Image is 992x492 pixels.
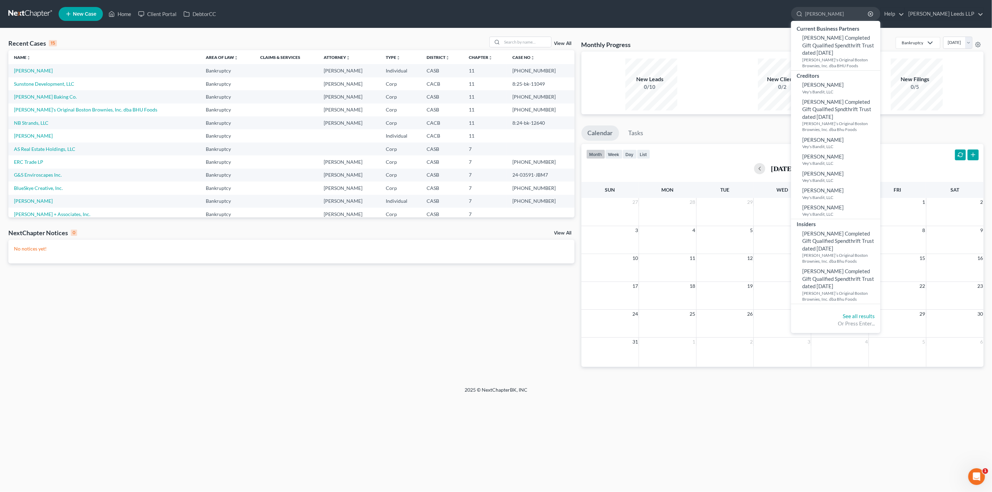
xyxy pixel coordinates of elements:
a: AS Real Estate Holdings, LLC [14,146,75,152]
td: CACB [421,77,464,90]
td: CASB [421,143,464,155]
span: 28 [689,198,696,206]
span: 6 [979,338,984,346]
a: [PERSON_NAME]Vey's Bandit, LLC [791,79,880,97]
a: Calendar [581,125,619,141]
td: [PHONE_NUMBER] [507,182,574,194]
td: CASB [421,155,464,168]
span: 17 [632,282,639,290]
td: [PERSON_NAME] [318,103,380,116]
a: [PERSON_NAME] + Associates, Inc. [14,211,90,217]
td: Bankruptcy [200,155,254,168]
a: Area of Lawunfold_more [206,55,238,60]
span: 16 [977,254,984,262]
td: [PHONE_NUMBER] [507,64,574,77]
td: 24-03591-JBM7 [507,169,574,182]
a: [PERSON_NAME]Vey's Bandit, LLC [791,202,880,219]
small: [PERSON_NAME]’s Original Boston Brownies, Inc. dba Bhu Foods [802,252,879,264]
td: Corp [380,155,421,168]
button: week [605,149,623,159]
td: CASB [421,169,464,182]
td: CASB [421,64,464,77]
span: 27 [632,198,639,206]
span: 1 [983,468,988,474]
th: Claims & Services [255,50,318,64]
span: Sat [950,187,959,193]
iframe: Intercom live chat [968,468,985,485]
span: [PERSON_NAME] [802,204,844,210]
a: Nameunfold_more [14,55,31,60]
td: [PERSON_NAME] [318,116,380,129]
span: 29 [746,198,753,206]
td: [PERSON_NAME] [318,155,380,168]
span: 24 [632,310,639,318]
small: [PERSON_NAME]'s Original Boston Brownies, Inc. dba BHU Foods [802,57,879,69]
td: 11 [464,77,507,90]
a: BlueSkye Creative, Inc. [14,185,63,191]
div: 0/10 [625,83,674,91]
td: [PHONE_NUMBER] [507,103,574,116]
td: 7 [464,208,507,221]
span: [PERSON_NAME] [802,170,844,177]
div: Insiders [791,219,880,228]
td: Bankruptcy [200,103,254,116]
span: New Case [73,11,96,17]
span: Wed [777,187,788,193]
td: Bankruptcy [200,90,254,103]
a: Attorneyunfold_more [324,55,350,60]
td: 11 [464,103,507,116]
div: 0/2 [758,83,807,91]
input: Search by name... [805,7,869,20]
a: [PERSON_NAME]Vey's Bandit, LLC [791,151,880,168]
div: Current Business Partners [791,24,880,32]
span: 19 [746,282,753,290]
td: CACB [421,129,464,142]
td: Individual [380,129,421,142]
span: 5 [749,226,753,235]
td: Bankruptcy [200,116,254,129]
td: 11 [464,90,507,103]
span: 4 [692,226,696,235]
span: [PERSON_NAME] [802,82,844,88]
td: 7 [464,195,507,208]
i: unfold_more [234,56,238,60]
i: unfold_more [489,56,493,60]
button: month [586,149,605,159]
td: Bankruptcy [200,143,254,155]
h3: Monthly Progress [581,40,631,49]
a: G&S Enviroscapes Inc. [14,172,62,178]
a: ERC Trade LP [14,159,43,165]
span: [PERSON_NAME] Completed Gift Qualified Spndthrift Trust dated [DATE] [802,99,871,120]
span: [PERSON_NAME] [802,187,844,193]
small: Vey's Bandit, LLC [802,160,879,166]
i: unfold_more [396,56,400,60]
a: Help [881,8,904,20]
a: [PERSON_NAME] Completed Gift Qualified Spendthrift Trust dated [DATE][PERSON_NAME]'s Original Bos... [791,32,880,70]
td: 7 [464,182,507,194]
td: 7 [464,155,507,168]
td: [PHONE_NUMBER] [507,155,574,168]
a: [PERSON_NAME] Completed Gift Qualified Spndthrift Trust dated [DATE][PERSON_NAME]’s Original Bost... [791,97,880,134]
span: 18 [689,282,696,290]
span: Mon [661,187,674,193]
span: 5 [922,338,926,346]
i: unfold_more [27,56,31,60]
input: Search by name... [502,37,551,47]
span: 9 [979,226,984,235]
a: Client Portal [135,8,180,20]
h2: [DATE] [771,165,794,172]
span: 3 [807,338,811,346]
td: [PERSON_NAME] [318,169,380,182]
td: 11 [464,129,507,142]
a: [PERSON_NAME]Vey's Bandit, LLC [791,134,880,152]
td: Corp [380,90,421,103]
i: unfold_more [445,56,450,60]
div: Or Press Enter... [797,320,875,327]
a: See all results [843,313,875,319]
a: [PERSON_NAME] [14,133,53,139]
td: [PHONE_NUMBER] [507,90,574,103]
td: CASB [421,208,464,221]
span: 4 [864,338,869,346]
span: [PERSON_NAME] Completed Gift Qualified Spendthrift Trust dated [DATE] [802,230,874,252]
td: Bankruptcy [200,182,254,194]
